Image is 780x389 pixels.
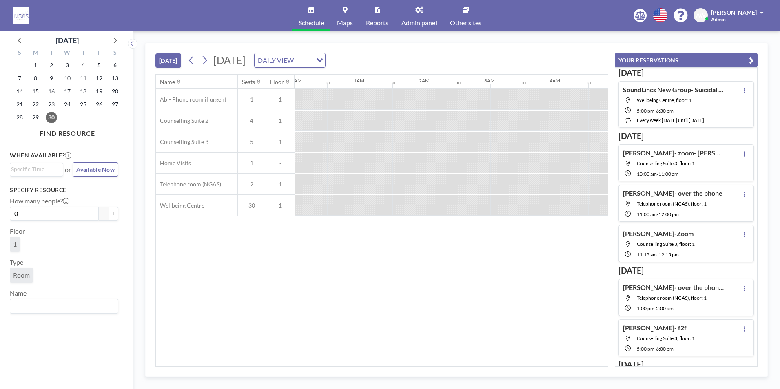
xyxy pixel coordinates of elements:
[266,181,295,188] span: 1
[78,60,89,71] span: Thursday, September 4, 2025
[238,202,266,209] span: 30
[30,60,41,71] span: Monday, September 1, 2025
[109,60,121,71] span: Saturday, September 6, 2025
[14,99,25,110] span: Sunday, September 21, 2025
[637,211,657,217] span: 11:00 AM
[354,77,364,84] div: 1AM
[10,258,23,266] label: Type
[337,20,353,26] span: Maps
[266,96,295,103] span: 1
[618,131,754,141] h3: [DATE]
[637,252,657,258] span: 11:15 AM
[550,77,560,84] div: 4AM
[91,48,107,59] div: F
[656,305,674,312] span: 2:00 PM
[637,295,707,301] span: Telephone room (NGAS), floor: 1
[12,48,28,59] div: S
[618,265,754,276] h3: [DATE]
[10,197,69,205] label: How many people?
[10,163,63,175] div: Search for option
[623,86,725,94] h4: SoundLincs New Group- Suicidal support
[658,171,678,177] span: 11:00 AM
[46,86,57,97] span: Tuesday, September 16, 2025
[401,20,437,26] span: Admin panel
[46,99,57,110] span: Tuesday, September 23, 2025
[325,80,330,86] div: 30
[637,117,704,123] span: every week [DATE] until [DATE]
[696,12,706,19] span: AW
[156,117,208,124] span: Counselling Suite 2
[62,73,73,84] span: Wednesday, September 10, 2025
[44,48,60,59] div: T
[657,211,658,217] span: -
[657,252,658,258] span: -
[637,305,654,312] span: 1:00 PM
[238,138,266,146] span: 5
[10,186,118,194] h3: Specify resource
[213,54,246,66] span: [DATE]
[618,68,754,78] h3: [DATE]
[299,20,324,26] span: Schedule
[156,138,208,146] span: Counselling Suite 3
[288,77,302,84] div: 12AM
[156,202,204,209] span: Wellbeing Centre
[73,162,118,177] button: Available Now
[93,60,105,71] span: Friday, September 5, 2025
[266,117,295,124] span: 1
[28,48,44,59] div: M
[46,112,57,123] span: Tuesday, September 30, 2025
[78,73,89,84] span: Thursday, September 11, 2025
[637,346,654,352] span: 5:00 PM
[615,53,758,67] button: YOUR RESERVATIONS
[637,108,654,114] span: 5:00 PM
[109,73,121,84] span: Saturday, September 13, 2025
[14,86,25,97] span: Sunday, September 14, 2025
[637,241,695,247] span: Counselling Suite 3, floor: 1
[30,86,41,97] span: Monday, September 15, 2025
[657,171,658,177] span: -
[78,99,89,110] span: Thursday, September 25, 2025
[56,35,79,46] div: [DATE]
[156,159,191,167] span: Home Visits
[109,86,121,97] span: Saturday, September 20, 2025
[156,181,221,188] span: Telephone room (NGAS)
[14,73,25,84] span: Sunday, September 7, 2025
[623,230,694,238] h4: [PERSON_NAME]-Zoom
[637,335,695,341] span: Counselling Suite 3, floor: 1
[46,60,57,71] span: Tuesday, September 2, 2025
[13,7,29,24] img: organization-logo
[60,48,75,59] div: W
[30,99,41,110] span: Monday, September 22, 2025
[521,80,526,86] div: 30
[238,181,266,188] span: 2
[266,159,295,167] span: -
[93,99,105,110] span: Friday, September 26, 2025
[11,301,113,312] input: Search for option
[242,78,255,86] div: Seats
[11,165,58,174] input: Search for option
[658,252,679,258] span: 12:15 PM
[10,227,25,235] label: Floor
[623,283,725,292] h4: [PERSON_NAME]- over the phone- AWAITING VOL
[13,240,17,248] span: 1
[109,207,118,221] button: +
[623,324,687,332] h4: [PERSON_NAME]- f2f
[637,171,657,177] span: 10:00 AM
[255,53,325,67] div: Search for option
[637,160,695,166] span: Counselling Suite 3, floor: 1
[10,126,125,137] h4: FIND RESOURCE
[623,189,722,197] h4: [PERSON_NAME]- over the phone
[658,211,679,217] span: 12:00 PM
[238,117,266,124] span: 4
[99,207,109,221] button: -
[46,73,57,84] span: Tuesday, September 9, 2025
[62,60,73,71] span: Wednesday, September 3, 2025
[711,9,757,16] span: [PERSON_NAME]
[366,20,388,26] span: Reports
[78,86,89,97] span: Thursday, September 18, 2025
[656,346,674,352] span: 6:00 PM
[419,77,430,84] div: 2AM
[238,96,266,103] span: 1
[160,78,175,86] div: Name
[637,201,707,207] span: Telephone room (NGAS), floor: 1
